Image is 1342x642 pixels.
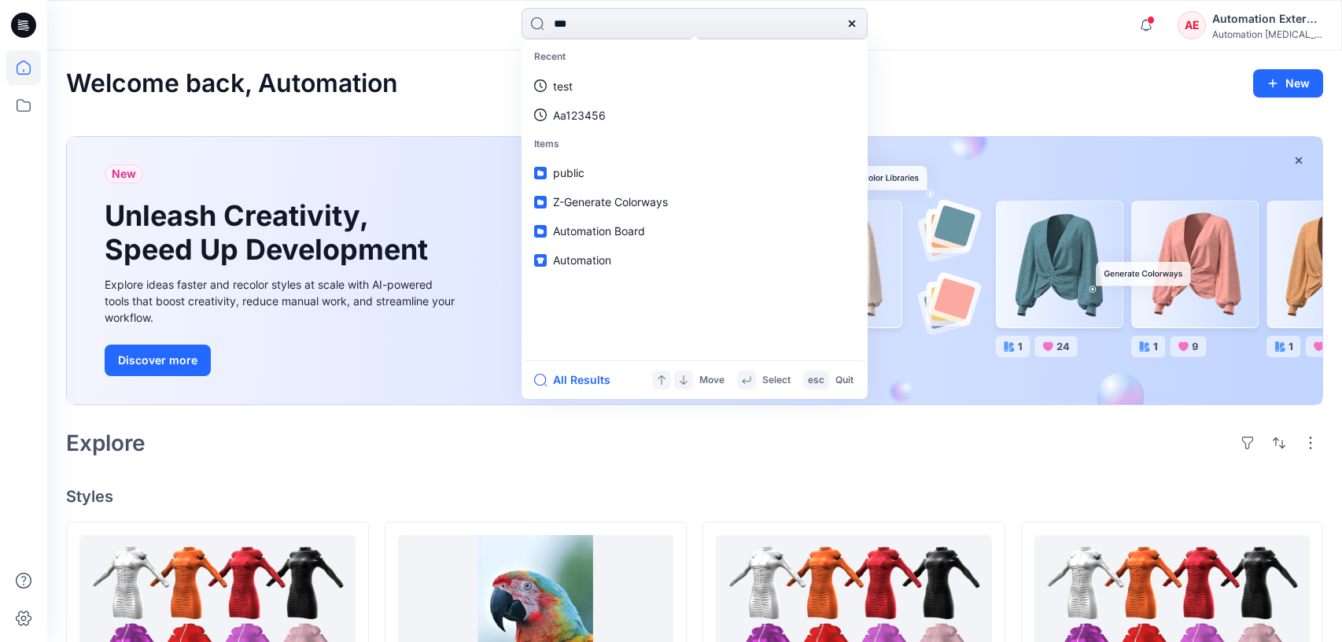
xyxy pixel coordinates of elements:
div: Automation External [1212,9,1322,28]
div: Explore ideas faster and recolor styles at scale with AI-powered tools that boost creativity, red... [105,276,459,326]
span: Automation Board [553,224,645,238]
a: Discover more [105,345,459,376]
button: New [1253,69,1323,98]
p: test [553,78,573,94]
span: New [112,164,136,183]
div: Automation [MEDICAL_DATA]... [1212,28,1322,40]
p: Select [762,372,791,389]
p: Quit [835,372,853,389]
a: test [525,72,865,101]
h1: Unleash Creativity, Speed Up Development [105,199,435,267]
span: Automation [553,253,611,267]
p: Recent [525,42,865,72]
h4: Styles [66,487,1323,506]
a: Automation [525,245,865,275]
a: Z-Generate Colorways [525,187,865,216]
span: Z-Generate Colorways [553,195,668,208]
a: Automation Board [525,216,865,245]
h2: Explore [66,430,146,456]
h2: Welcome back, Automation [66,69,398,98]
button: All Results [534,371,621,389]
button: Discover more [105,345,211,376]
p: Move [699,372,724,389]
p: Aa123456 [553,107,606,124]
p: Items [525,130,865,159]
span: public [553,166,584,179]
p: esc [808,372,824,389]
div: AE [1178,11,1206,39]
a: public [525,158,865,187]
a: Aa123456 [525,101,865,130]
